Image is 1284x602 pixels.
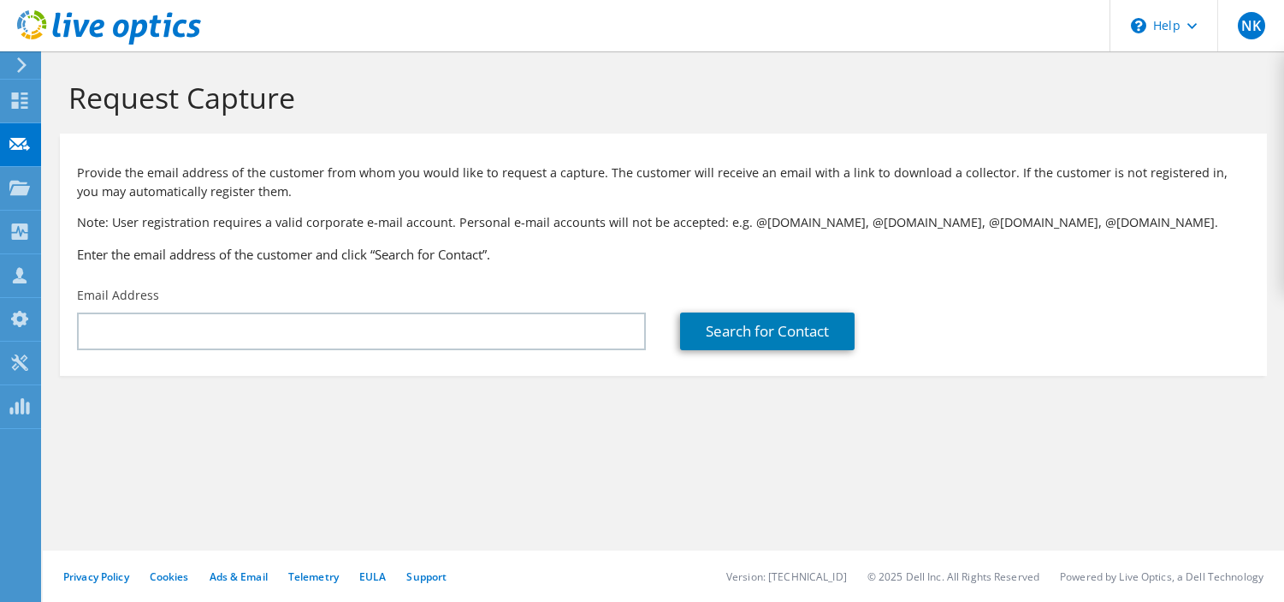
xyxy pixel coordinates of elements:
[726,569,847,584] li: Version: [TECHNICAL_ID]
[63,569,129,584] a: Privacy Policy
[68,80,1250,116] h1: Request Capture
[288,569,339,584] a: Telemetry
[77,213,1250,232] p: Note: User registration requires a valid corporate e-mail account. Personal e-mail accounts will ...
[77,245,1250,264] h3: Enter the email address of the customer and click “Search for Contact”.
[210,569,268,584] a: Ads & Email
[406,569,447,584] a: Support
[150,569,189,584] a: Cookies
[1060,569,1263,584] li: Powered by Live Optics, a Dell Technology
[680,313,855,350] a: Search for Contact
[1238,12,1265,39] span: NK
[867,569,1039,584] li: © 2025 Dell Inc. All Rights Reserved
[1131,18,1146,33] svg: \n
[359,569,386,584] a: EULA
[77,287,159,304] label: Email Address
[77,164,1250,201] p: Provide the email address of the customer from whom you would like to request a capture. The cust...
